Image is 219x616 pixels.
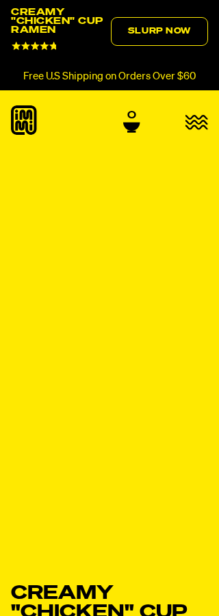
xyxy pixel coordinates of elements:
a: 0 [123,110,140,133]
span: 0 [127,110,136,122]
a: Slurp Now [111,17,208,46]
div: Creamy "Chicken" Cup Ramen [11,8,111,35]
span: 66 Reviews [64,43,105,51]
p: Free U.S Shipping on Orders Over $60 [23,70,196,82]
